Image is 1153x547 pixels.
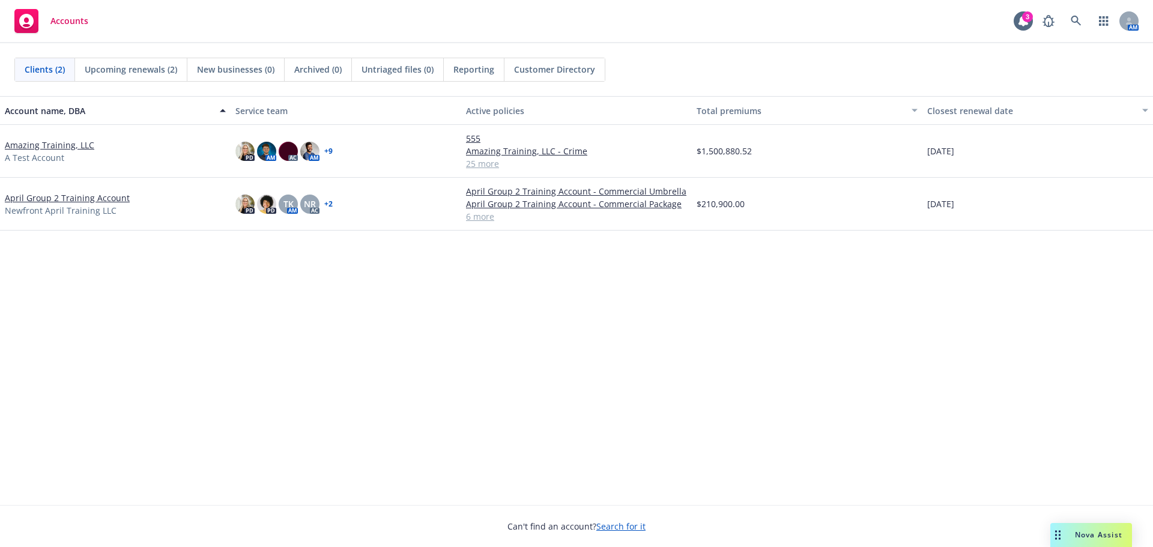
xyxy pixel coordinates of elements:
a: Amazing Training, LLC - Crime [466,145,687,157]
div: Total premiums [697,104,904,117]
div: 3 [1022,11,1033,22]
span: [DATE] [927,145,954,157]
div: Closest renewal date [927,104,1135,117]
a: + 2 [324,201,333,208]
button: Active policies [461,96,692,125]
img: photo [300,142,319,161]
a: + 9 [324,148,333,155]
a: April Group 2 Training Account [5,192,130,204]
span: Can't find an account? [507,520,646,533]
a: 6 more [466,210,687,223]
span: A Test Account [5,151,64,164]
button: Nova Assist [1050,523,1132,547]
a: Search for it [596,521,646,532]
span: Accounts [50,16,88,26]
span: Nova Assist [1075,530,1122,540]
img: photo [235,195,255,214]
a: Amazing Training, LLC [5,139,94,151]
div: Drag to move [1050,523,1065,547]
button: Service team [231,96,461,125]
span: Clients (2) [25,63,65,76]
img: photo [257,195,276,214]
div: Active policies [466,104,687,117]
a: Accounts [10,4,93,38]
span: Newfront April Training LLC [5,204,117,217]
span: Untriaged files (0) [362,63,434,76]
span: Reporting [453,63,494,76]
a: 555 [466,132,687,145]
a: April Group 2 Training Account - Commercial Umbrella [466,185,687,198]
span: [DATE] [927,198,954,210]
span: Archived (0) [294,63,342,76]
button: Total premiums [692,96,922,125]
span: Customer Directory [514,63,595,76]
span: $1,500,880.52 [697,145,752,157]
div: Account name, DBA [5,104,213,117]
a: April Group 2 Training Account - Commercial Package [466,198,687,210]
img: photo [279,142,298,161]
div: Service team [235,104,456,117]
span: Upcoming renewals (2) [85,63,177,76]
img: photo [235,142,255,161]
a: 25 more [466,157,687,170]
a: Switch app [1092,9,1116,33]
span: NR [304,198,316,210]
button: Closest renewal date [922,96,1153,125]
span: New businesses (0) [197,63,274,76]
span: $210,900.00 [697,198,745,210]
img: photo [257,142,276,161]
a: Search [1064,9,1088,33]
span: TK [283,198,294,210]
a: Report a Bug [1036,9,1061,33]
